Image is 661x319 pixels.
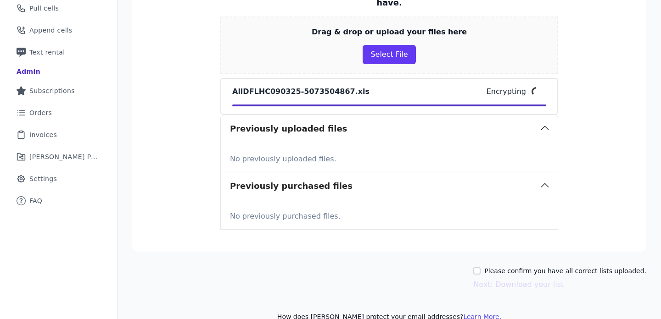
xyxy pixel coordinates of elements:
[487,86,526,97] p: Encrypting
[29,152,99,161] span: [PERSON_NAME] Performance
[29,196,42,205] span: FAQ
[17,67,40,76] div: Admin
[29,48,65,57] span: Text rental
[7,81,110,101] a: Subscriptions
[7,42,110,62] a: Text rental
[29,130,57,139] span: Invoices
[230,180,353,192] h3: Previously purchased files
[230,207,549,222] p: No previously purchased files.
[7,191,110,211] a: FAQ
[29,108,52,117] span: Orders
[29,174,57,183] span: Settings
[29,4,59,13] span: Pull cells
[7,103,110,123] a: Orders
[363,45,415,64] button: Select File
[7,20,110,40] a: Append cells
[230,122,347,135] h3: Previously uploaded files
[7,169,110,189] a: Settings
[484,266,646,275] label: Please confirm you have all correct lists uploaded.
[7,147,110,167] a: [PERSON_NAME] Performance
[221,172,558,200] button: Previously purchased files
[230,150,549,165] p: No previously uploaded files.
[312,27,467,38] p: Drag & drop or upload your files here
[29,26,73,35] span: Append cells
[221,115,558,143] button: Previously uploaded files
[29,86,75,95] span: Subscriptions
[473,279,564,290] button: Next: Download your list
[7,125,110,145] a: Invoices
[232,86,370,97] p: AllDFLHC090325-5073504867.xls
